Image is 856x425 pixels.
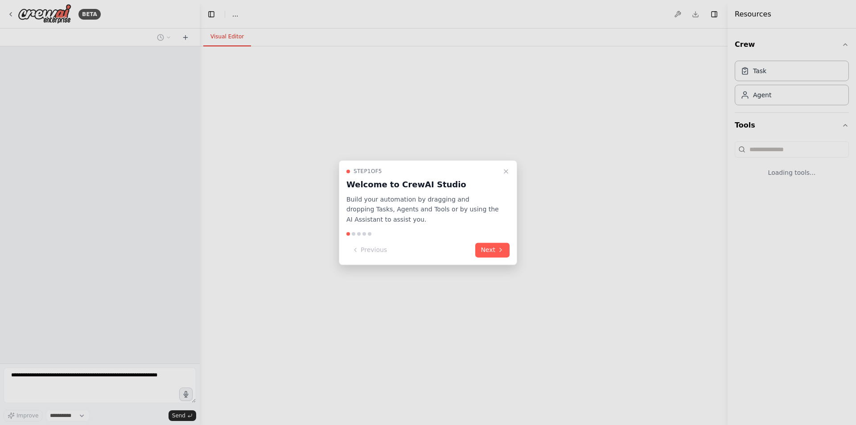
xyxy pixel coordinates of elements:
p: Build your automation by dragging and dropping Tasks, Agents and Tools or by using the AI Assista... [346,194,499,225]
button: Close walkthrough [501,166,511,177]
button: Next [475,243,510,257]
button: Previous [346,243,392,257]
span: Step 1 of 5 [354,168,382,175]
button: Hide left sidebar [205,8,218,21]
h3: Welcome to CrewAI Studio [346,178,499,191]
